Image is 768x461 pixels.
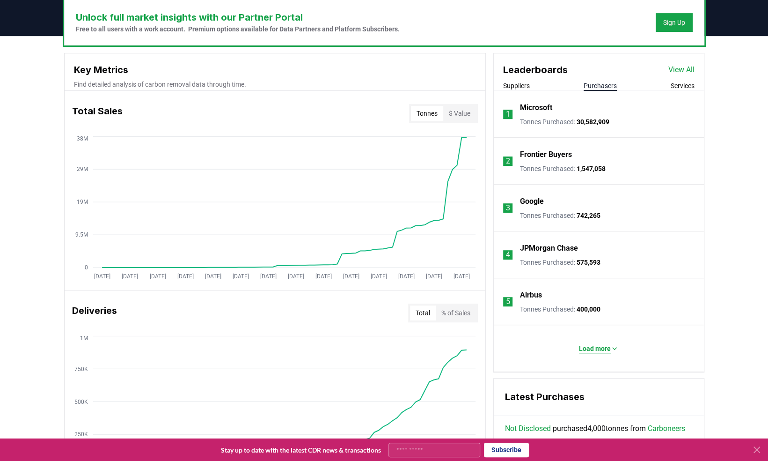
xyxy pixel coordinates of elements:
[75,231,88,238] tspan: 9.5M
[76,135,88,141] tspan: 38M
[425,273,442,279] tspan: [DATE]
[74,431,88,438] tspan: 250K
[505,109,510,120] p: 1
[232,273,249,279] tspan: [DATE]
[74,398,88,405] tspan: 500K
[436,305,476,320] button: % of Sales
[453,273,470,279] tspan: [DATE]
[520,149,572,160] a: Frontier Buyers
[577,259,600,266] span: 575,593
[668,64,695,75] a: View All
[287,273,304,279] tspan: [DATE]
[443,106,476,121] button: $ Value
[177,273,193,279] tspan: [DATE]
[577,212,600,219] span: 742,265
[520,196,544,207] a: Google
[370,273,387,279] tspan: [DATE]
[503,81,530,90] button: Suppliers
[72,304,117,322] h3: Deliveries
[503,63,568,77] h3: Leaderboards
[72,104,123,123] h3: Total Sales
[520,258,600,267] p: Tonnes Purchased :
[94,273,110,279] tspan: [DATE]
[260,273,276,279] tspan: [DATE]
[671,81,695,90] button: Services
[74,80,476,89] p: Find detailed analysis of carbon removal data through time.
[520,243,578,254] a: JPMorgan Chase
[205,273,221,279] tspan: [DATE]
[505,390,693,404] h3: Latest Purchases
[520,211,600,220] p: Tonnes Purchased :
[315,273,331,279] tspan: [DATE]
[520,305,600,314] p: Tonnes Purchased :
[410,305,436,320] button: Total
[343,273,359,279] tspan: [DATE]
[584,81,617,90] button: Purchasers
[505,249,510,260] p: 4
[520,164,606,173] p: Tonnes Purchased :
[577,118,609,126] span: 30,582,909
[505,202,510,214] p: 3
[84,264,88,271] tspan: 0
[571,339,626,358] button: Load more
[76,24,400,34] p: Free to all users with a work account. Premium options available for Data Partners and Platform S...
[398,273,414,279] tspan: [DATE]
[656,13,693,32] button: Sign Up
[122,273,138,279] tspan: [DATE]
[663,18,685,27] a: Sign Up
[505,296,510,307] p: 5
[74,365,88,372] tspan: 750K
[76,10,400,24] h3: Unlock full market insights with our Partner Portal
[80,335,88,341] tspan: 1M
[577,305,600,313] span: 400,000
[579,344,611,353] p: Load more
[520,117,609,126] p: Tonnes Purchased :
[76,166,88,172] tspan: 29M
[149,273,166,279] tspan: [DATE]
[577,165,606,172] span: 1,547,058
[505,423,685,434] span: purchased 4,000 tonnes from
[520,290,542,301] a: Airbus
[76,199,88,205] tspan: 19M
[505,423,551,434] a: Not Disclosed
[520,102,552,113] a: Microsoft
[411,106,443,121] button: Tonnes
[74,63,476,77] h3: Key Metrics
[648,423,685,434] a: Carboneers
[505,156,510,167] p: 2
